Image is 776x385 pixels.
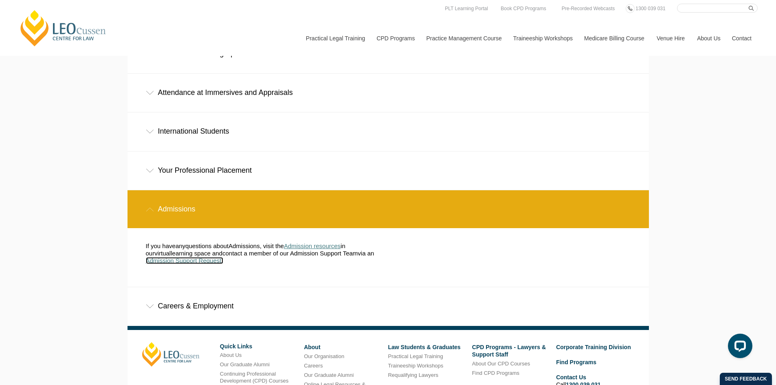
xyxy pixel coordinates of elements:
a: Contact Us [556,374,586,381]
a: Corporate Training Division [556,344,631,350]
a: [PERSON_NAME] [142,342,200,367]
iframe: LiveChat chat widget [721,330,756,365]
a: About Our CPD Courses [472,361,530,367]
a: Contact [726,21,758,56]
span: our [146,250,155,257]
a: Practical Legal Training [300,21,371,56]
div: International Students [128,112,649,150]
a: Our Graduate Alumni [220,361,270,367]
a: Medicare Billing Course [578,21,651,56]
a: CPD Programs [370,21,420,56]
a: CPD Programs - Lawyers & Support Staff [472,344,546,358]
a: Book CPD Programs [499,4,548,13]
span: i [341,242,342,249]
h6: Quick Links [220,343,298,350]
span: learning space and [171,250,222,257]
a: Our Graduate Alumni [304,372,354,378]
a: Continuing Professional Development (CPD) Courses [220,371,288,384]
span: virtual [154,250,171,257]
span: an [367,250,374,257]
a: Find Programs [556,359,596,365]
a: About Us [220,352,242,358]
span: contact a member of our Admission Support Team [222,250,358,257]
a: Traineeship Workshops [507,21,578,56]
a: Find CPD Programs [472,370,519,376]
span: questions about [185,242,229,249]
span: n [342,242,345,249]
a: Pre-Recorded Webcasts [560,4,617,13]
a: [PERSON_NAME] Centre for Law [18,9,108,47]
a: Admission Support Request. [146,257,223,264]
div: Your Professional Placement [128,152,649,189]
div: Careers & Employment [128,287,649,325]
a: About [304,344,320,350]
a: Careers [304,363,323,369]
a: 1300 039 031 [633,4,667,13]
a: Practice Management Course [420,21,507,56]
div: Admissions [128,190,649,228]
span: 1300 039 031 [635,6,665,11]
div: Attendance at Immersives and Appraisals [128,74,649,112]
a: PLT Learning Portal [443,4,490,13]
span: via [358,250,365,257]
a: Venue Hire [651,21,691,56]
a: Practical Legal Training [388,353,443,359]
span: any [176,242,185,249]
a: Traineeship Workshops [388,363,443,369]
a: Our Organisation [304,353,344,359]
a: About Us [691,21,726,56]
a: Requalifying Lawyers [388,372,438,378]
span: If you have [146,242,176,249]
a: Admission resources [284,242,341,249]
span: Admissions, visit the [229,242,284,249]
a: Law Students & Graduates [388,344,460,350]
